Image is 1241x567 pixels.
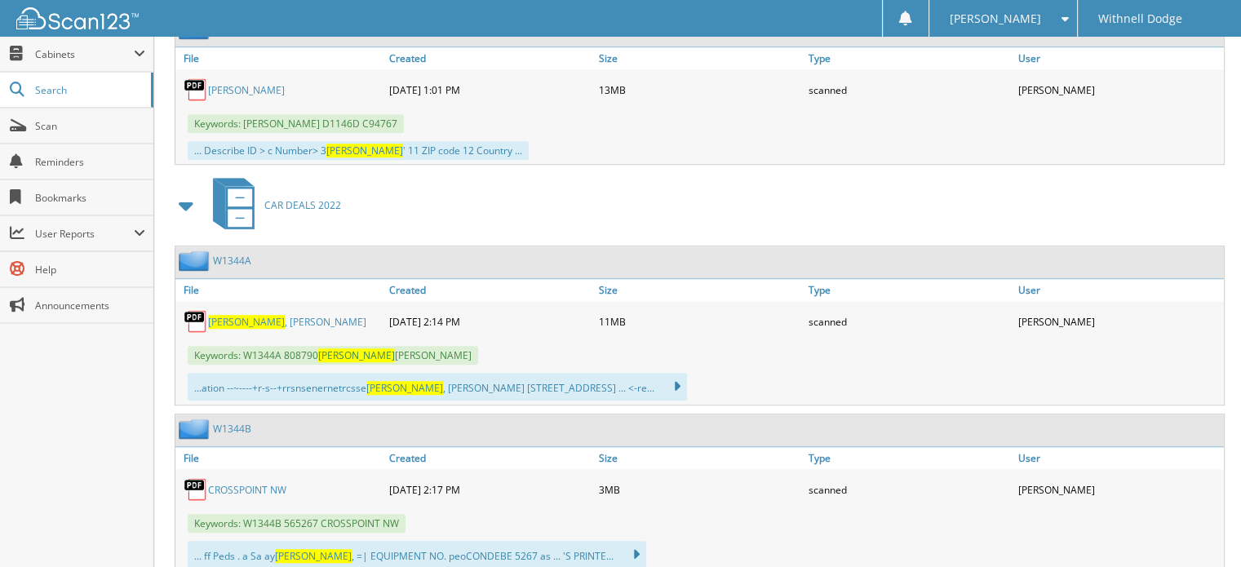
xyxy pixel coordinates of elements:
[595,305,804,338] div: 11MB
[1014,47,1224,69] a: User
[184,309,208,334] img: PDF.png
[950,14,1041,24] span: [PERSON_NAME]
[595,473,804,506] div: 3MB
[595,73,804,106] div: 13MB
[175,47,385,69] a: File
[35,299,145,312] span: Announcements
[804,473,1014,506] div: scanned
[188,114,404,133] span: Keywords: [PERSON_NAME] D1146D C94767
[1098,14,1182,24] span: Withnell Dodge
[213,254,251,268] a: W1344A
[385,73,595,106] div: [DATE] 1:01 PM
[385,473,595,506] div: [DATE] 2:17 PM
[179,419,213,439] img: folder2.png
[16,7,139,29] img: scan123-logo-white.svg
[35,83,143,97] span: Search
[35,47,134,61] span: Cabinets
[208,83,285,97] a: [PERSON_NAME]
[184,477,208,502] img: PDF.png
[1014,73,1224,106] div: [PERSON_NAME]
[264,198,341,212] span: CAR DEALS 2022
[213,422,251,436] a: W1344B
[385,305,595,338] div: [DATE] 2:14 PM
[208,315,285,329] span: [PERSON_NAME]
[188,346,478,365] span: Keywords: W1344A 808790 [PERSON_NAME]
[35,263,145,277] span: Help
[1159,489,1241,567] iframe: Chat Widget
[188,141,529,160] div: ... Describe ID > c Number> 3 ' 11 ZIP code 12 Country ...
[188,373,687,401] div: ...ation --~----+r-s--+rrsnsenernetrcsse , [PERSON_NAME] [STREET_ADDRESS] ... <-re...
[35,155,145,169] span: Reminders
[804,279,1014,301] a: Type
[804,73,1014,106] div: scanned
[326,144,403,157] span: [PERSON_NAME]
[35,191,145,205] span: Bookmarks
[179,250,213,271] img: folder2.png
[385,447,595,469] a: Created
[208,483,286,497] a: CROSSPOINT NW
[1014,305,1224,338] div: [PERSON_NAME]
[203,173,341,237] a: CAR DEALS 2022
[804,447,1014,469] a: Type
[35,119,145,133] span: Scan
[184,78,208,102] img: PDF.png
[595,47,804,69] a: Size
[275,549,352,563] span: [PERSON_NAME]
[1014,473,1224,506] div: [PERSON_NAME]
[385,279,595,301] a: Created
[175,447,385,469] a: File
[366,381,443,395] span: [PERSON_NAME]
[208,315,366,329] a: [PERSON_NAME], [PERSON_NAME]
[35,227,134,241] span: User Reports
[175,279,385,301] a: File
[595,279,804,301] a: Size
[804,47,1014,69] a: Type
[318,348,395,362] span: [PERSON_NAME]
[1014,279,1224,301] a: User
[1014,447,1224,469] a: User
[804,305,1014,338] div: scanned
[188,514,406,533] span: Keywords: W1344B 565267 CROSSPOINT NW
[595,447,804,469] a: Size
[385,47,595,69] a: Created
